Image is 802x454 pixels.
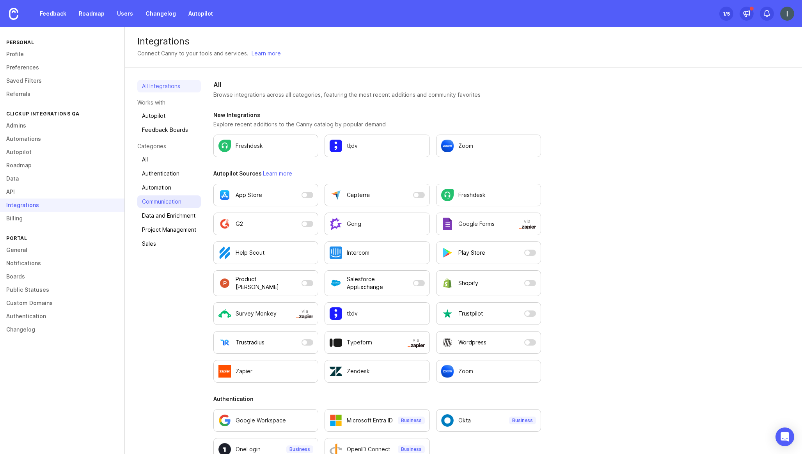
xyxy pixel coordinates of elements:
[347,417,393,424] p: Microsoft Entra ID
[436,184,541,206] a: Configure Freshdesk settings.
[458,279,478,287] p: Shopify
[347,275,410,291] p: Salesforce AppExchange
[137,223,201,236] a: Project Management
[213,241,318,264] a: Configure Help Scout settings.
[780,7,794,21] img: Integrations QA
[325,302,429,325] a: Configure tl;dv settings.
[213,331,318,354] button: Trustradius is currently disabled as an Autopilot data source. Open a modal to adjust settings.
[213,170,541,177] h3: Autopilot Sources
[325,360,429,383] a: Configure Zendesk settings.
[719,7,733,21] button: 1/5
[436,213,541,235] a: Configure Google Forms in a new tab.
[213,360,318,383] a: Configure Zapier in a new tab.
[236,445,261,453] p: OneLogin
[347,142,358,150] p: tl;dv
[213,111,541,119] h3: New Integrations
[236,275,298,291] p: Product [PERSON_NAME]
[137,238,201,250] a: Sales
[436,135,541,157] a: Configure Zoom settings.
[213,121,541,128] p: Explore recent additions to the Canny catalog by popular demand
[458,142,473,150] p: Zoom
[408,337,425,348] span: via
[184,7,218,21] a: Autopilot
[137,80,201,92] a: All Integrations
[236,142,263,150] p: Freshdesk
[137,195,201,208] a: Communication
[325,135,429,157] a: Configure tl;dv settings.
[296,308,313,319] span: via
[347,220,361,228] p: Gong
[236,249,264,257] p: Help Scout
[408,343,425,348] img: svg+xml;base64,PHN2ZyB3aWR0aD0iNTAwIiBoZWlnaHQ9IjEzNiIgZmlsbD0ibm9uZSIgeG1sbnM9Imh0dHA6Ly93d3cudz...
[458,417,471,424] p: Okta
[236,339,264,346] p: Trustradius
[401,417,422,424] p: Business
[347,310,358,317] p: tl;dv
[213,184,318,206] button: App Store is currently disabled as an Autopilot data source. Open a modal to adjust settings.
[458,249,485,257] p: Play Store
[458,220,495,228] p: Google Forms
[436,360,541,383] a: Configure Zoom settings.
[213,213,318,235] button: G2 is currently disabled as an Autopilot data source. Open a modal to adjust settings.
[236,367,252,375] p: Zapier
[213,270,318,296] button: Product Hunt is currently disabled as an Autopilot data source. Open a modal to adjust settings.
[347,367,370,375] p: Zendesk
[436,409,541,432] a: Configure Okta settings.
[436,302,541,325] button: Trustpilot is currently disabled as an Autopilot data source. Open a modal to adjust settings.
[137,99,201,106] p: Works with
[436,241,541,264] button: Play Store is currently disabled as an Autopilot data source. Open a modal to adjust settings.
[213,91,541,99] p: Browse integrations across all categories, featuring the most recent additions and community favo...
[347,191,370,199] p: Capterra
[347,445,390,453] p: OpenID Connect
[112,7,138,21] a: Users
[458,191,486,199] p: Freshdesk
[213,80,541,89] h2: All
[401,446,422,452] p: Business
[289,446,310,452] p: Business
[436,331,541,354] button: Wordpress is currently disabled as an Autopilot data source. Open a modal to adjust settings.
[458,339,486,346] p: Wordpress
[137,142,201,150] p: Categories
[325,331,429,354] a: Configure Typeform in a new tab.
[141,7,181,21] a: Changelog
[137,181,201,194] a: Automation
[213,302,318,325] a: Configure Survey Monkey in a new tab.
[519,225,536,229] img: svg+xml;base64,PHN2ZyB3aWR0aD0iNTAwIiBoZWlnaHQ9IjEzNiIgZmlsbD0ibm9uZSIgeG1sbnM9Imh0dHA6Ly93d3cudz...
[436,270,541,296] button: Shopify is currently disabled as an Autopilot data source. Open a modal to adjust settings.
[347,339,372,346] p: Typeform
[213,409,318,432] a: Configure Google Workspace settings.
[137,49,248,58] div: Connect Canny to your tools and services.
[775,427,794,446] div: Open Intercom Messenger
[137,110,201,122] a: Autopilot
[9,8,18,20] img: Canny Home
[213,395,541,403] h3: Authentication
[236,220,243,228] p: G2
[458,367,473,375] p: Zoom
[458,310,483,317] p: Trustpilot
[519,218,536,229] span: via
[252,49,281,58] a: Learn more
[137,37,790,46] div: Integrations
[137,124,201,136] a: Feedback Boards
[236,191,262,199] p: App Store
[347,249,369,257] p: Intercom
[236,310,277,317] p: Survey Monkey
[325,184,429,206] button: Capterra is currently disabled as an Autopilot data source. Open a modal to adjust settings.
[723,8,730,19] div: 1 /5
[35,7,71,21] a: Feedback
[296,314,313,319] img: svg+xml;base64,PHN2ZyB3aWR0aD0iNTAwIiBoZWlnaHQ9IjEzNiIgZmlsbD0ibm9uZSIgeG1sbnM9Imh0dHA6Ly93d3cudz...
[74,7,109,21] a: Roadmap
[236,417,286,424] p: Google Workspace
[512,417,533,424] p: Business
[137,209,201,222] a: Data and Enrichment
[213,135,318,157] a: Configure Freshdesk settings.
[137,167,201,180] a: Authentication
[137,153,201,166] a: All
[325,213,429,235] a: Configure Gong settings.
[325,241,429,264] a: Configure Intercom settings.
[325,270,429,296] button: Salesforce AppExchange is currently disabled as an Autopilot data source. Open a modal to adjust ...
[325,409,429,432] a: Configure Microsoft Entra ID settings.
[263,170,292,177] a: Learn more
